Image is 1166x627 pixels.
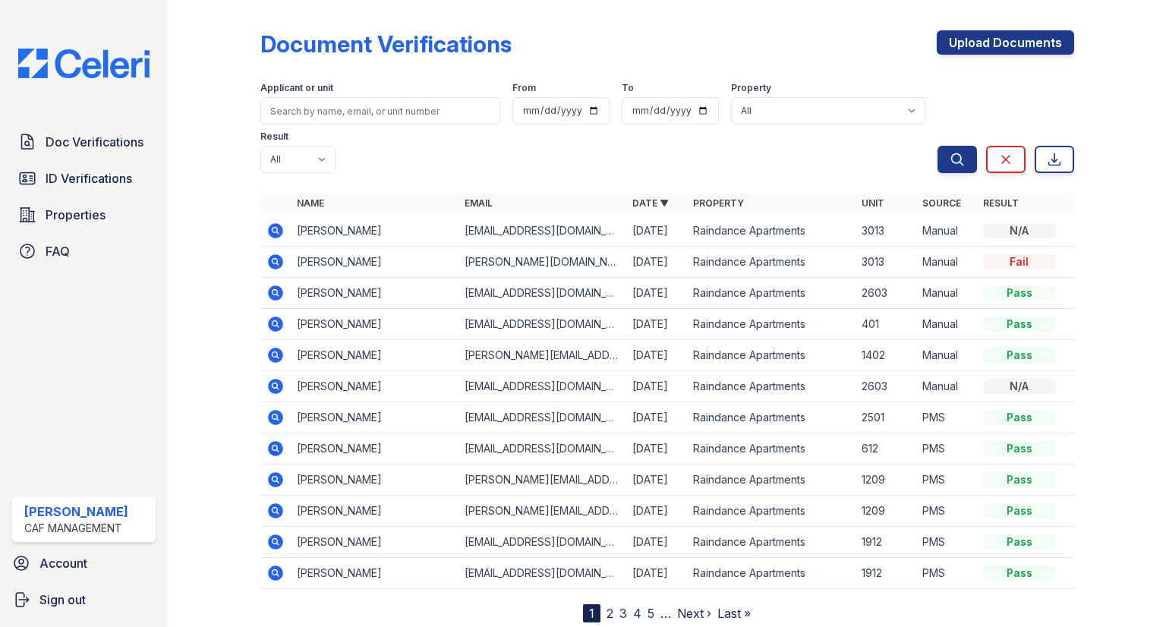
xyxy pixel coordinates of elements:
a: 5 [648,606,654,621]
td: 1912 [856,558,916,589]
a: FAQ [12,236,156,266]
td: Manual [916,216,977,247]
a: Doc Verifications [12,127,156,157]
td: Manual [916,309,977,340]
td: Raindance Apartments [687,465,855,496]
a: 3 [619,606,627,621]
td: Raindance Apartments [687,433,855,465]
a: 2 [607,606,613,621]
td: [PERSON_NAME] [291,465,459,496]
span: Properties [46,206,106,224]
td: [EMAIL_ADDRESS][DOMAIN_NAME] [459,309,626,340]
td: [PERSON_NAME] [291,309,459,340]
span: ID Verifications [46,169,132,187]
span: FAQ [46,242,70,260]
td: [DATE] [626,527,687,558]
td: [DATE] [626,496,687,527]
a: Sign out [6,584,162,615]
a: Property [693,197,744,209]
a: Email [465,197,493,209]
td: Raindance Apartments [687,278,855,309]
td: [PERSON_NAME][EMAIL_ADDRESS][PERSON_NAME][PERSON_NAME][DOMAIN_NAME] [459,496,626,527]
td: [PERSON_NAME] [291,278,459,309]
td: [PERSON_NAME][EMAIL_ADDRESS][DOMAIN_NAME] [459,340,626,371]
td: 401 [856,309,916,340]
td: PMS [916,402,977,433]
td: Raindance Apartments [687,496,855,527]
a: Unit [862,197,884,209]
div: Pass [983,441,1056,456]
label: Applicant or unit [260,82,333,94]
div: Pass [983,410,1056,425]
div: Document Verifications [260,30,512,58]
td: Manual [916,371,977,402]
label: Result [260,131,288,143]
td: Raindance Apartments [687,527,855,558]
a: Account [6,548,162,578]
td: [DATE] [626,340,687,371]
label: To [622,82,634,94]
a: Source [922,197,961,209]
span: … [660,604,671,622]
div: N/A [983,379,1056,394]
label: Property [731,82,771,94]
td: 1209 [856,496,916,527]
td: [PERSON_NAME] [291,371,459,402]
div: Pass [983,285,1056,301]
td: [PERSON_NAME][EMAIL_ADDRESS][PERSON_NAME][DOMAIN_NAME] [459,465,626,496]
a: Next › [677,606,711,621]
img: CE_Logo_Blue-a8612792a0a2168367f1c8372b55b34899dd931a85d93a1a3d3e32e68fde9ad4.png [6,49,162,78]
div: Pass [983,472,1056,487]
div: [PERSON_NAME] [24,503,128,521]
td: Raindance Apartments [687,558,855,589]
td: PMS [916,433,977,465]
td: [EMAIL_ADDRESS][DOMAIN_NAME] [459,278,626,309]
td: Raindance Apartments [687,340,855,371]
a: Upload Documents [937,30,1074,55]
td: [PERSON_NAME] [291,496,459,527]
td: PMS [916,465,977,496]
td: 2603 [856,278,916,309]
a: Properties [12,200,156,230]
div: 1 [583,604,600,622]
div: Pass [983,503,1056,518]
td: 1402 [856,340,916,371]
td: [EMAIL_ADDRESS][DOMAIN_NAME] [459,527,626,558]
div: Pass [983,348,1056,363]
td: [PERSON_NAME] [291,340,459,371]
td: Manual [916,278,977,309]
a: Date ▼ [632,197,669,209]
td: PMS [916,527,977,558]
td: [PERSON_NAME][DOMAIN_NAME][EMAIL_ADDRESS][PERSON_NAME][DOMAIN_NAME] [459,247,626,278]
td: Raindance Apartments [687,309,855,340]
td: [DATE] [626,465,687,496]
div: Pass [983,317,1056,332]
td: 1912 [856,527,916,558]
td: [PERSON_NAME] [291,247,459,278]
td: 3013 [856,216,916,247]
td: [DATE] [626,278,687,309]
div: Pass [983,534,1056,550]
td: [DATE] [626,433,687,465]
label: From [512,82,536,94]
td: [PERSON_NAME] [291,402,459,433]
span: Doc Verifications [46,133,143,151]
span: Sign out [39,591,86,609]
a: Last » [717,606,751,621]
div: CAF Management [24,521,128,536]
div: Pass [983,566,1056,581]
td: [DATE] [626,558,687,589]
td: PMS [916,496,977,527]
td: Raindance Apartments [687,247,855,278]
td: [PERSON_NAME] [291,558,459,589]
td: [EMAIL_ADDRESS][DOMAIN_NAME] [459,371,626,402]
td: [DATE] [626,371,687,402]
a: Result [983,197,1019,209]
td: Raindance Apartments [687,371,855,402]
input: Search by name, email, or unit number [260,97,500,124]
a: Name [297,197,324,209]
td: [PERSON_NAME] [291,216,459,247]
td: [EMAIL_ADDRESS][DOMAIN_NAME] [459,558,626,589]
td: 612 [856,433,916,465]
